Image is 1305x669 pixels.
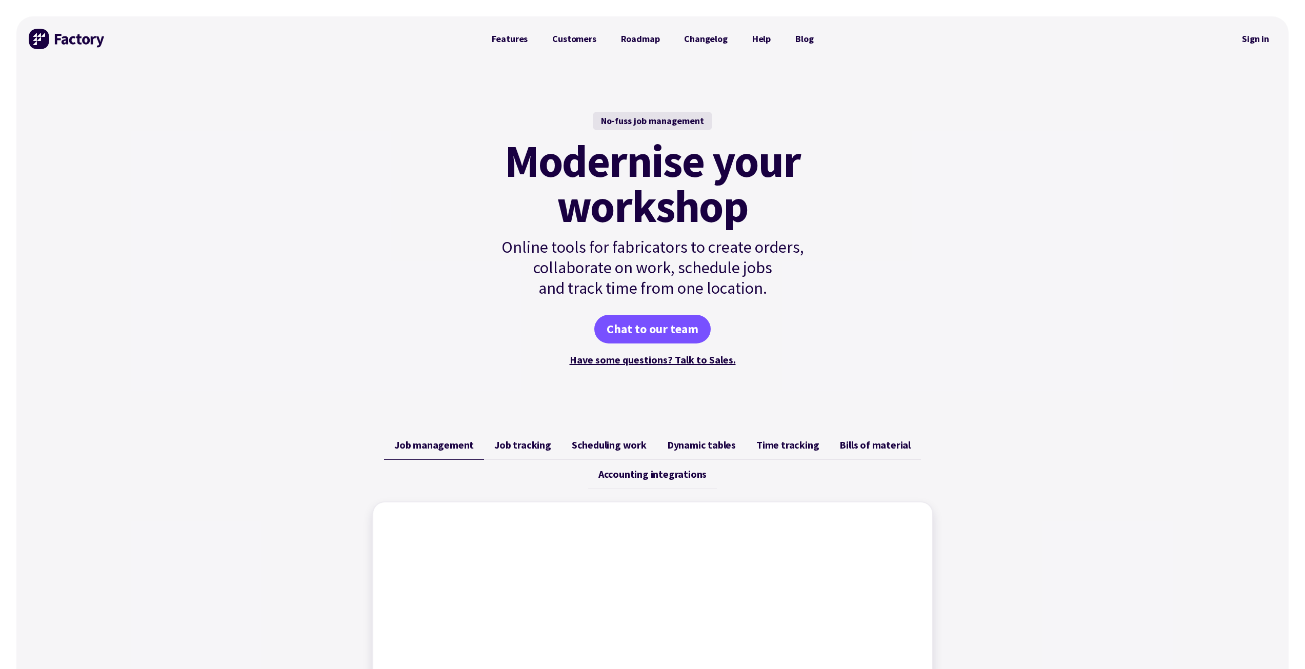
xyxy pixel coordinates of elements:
p: Online tools for fabricators to create orders, collaborate on work, schedule jobs and track time ... [479,237,826,298]
a: Help [740,29,783,49]
div: No-fuss job management [593,112,712,130]
span: Accounting integrations [598,468,707,480]
a: Roadmap [609,29,672,49]
a: Features [479,29,540,49]
mark: Modernise your workshop [505,138,800,229]
span: Dynamic tables [667,439,736,451]
span: Time tracking [756,439,819,451]
a: Blog [783,29,826,49]
a: Chat to our team [594,315,711,343]
a: Sign in [1235,27,1276,51]
span: Job management [394,439,474,451]
nav: Primary Navigation [479,29,826,49]
a: Changelog [672,29,739,49]
span: Bills of material [839,439,911,451]
span: Job tracking [494,439,551,451]
a: Have some questions? Talk to Sales. [570,353,736,366]
nav: Secondary Navigation [1235,27,1276,51]
img: Factory [29,29,106,49]
a: Customers [540,29,608,49]
span: Scheduling work [572,439,647,451]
